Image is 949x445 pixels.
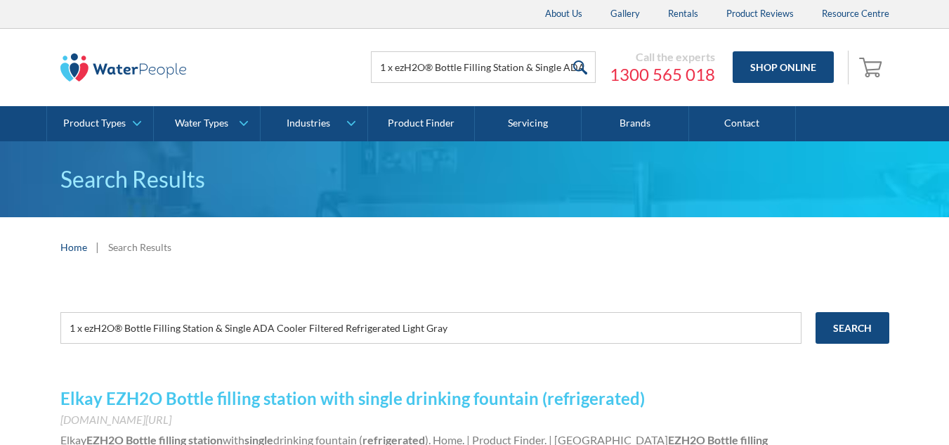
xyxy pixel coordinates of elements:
a: Home [60,240,87,254]
a: 1300 565 018 [610,64,715,85]
div: Search Results [108,240,171,254]
div: Product Types [63,117,126,129]
img: shopping cart [859,56,886,78]
input: Search products [371,51,596,83]
a: Elkay EZH2O Bottle filling station with single drinking fountain (refrigerated) [60,388,645,408]
a: Water Types [154,106,260,141]
div: [DOMAIN_NAME][URL] [60,411,889,428]
input: e.g. chilled water cooler [60,312,801,344]
div: Industries [287,117,330,129]
a: Industries [261,106,367,141]
div: | [94,238,101,255]
a: Servicing [475,106,582,141]
a: Brands [582,106,688,141]
input: Search [816,312,889,344]
img: The Water People [60,53,187,82]
h1: Search Results [60,162,889,196]
div: Call the experts [610,50,715,64]
div: Water Types [175,117,228,129]
a: Product Finder [368,106,475,141]
a: Contact [689,106,796,141]
a: Product Types [47,106,153,141]
a: Shop Online [733,51,834,83]
a: Open cart [856,51,889,84]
